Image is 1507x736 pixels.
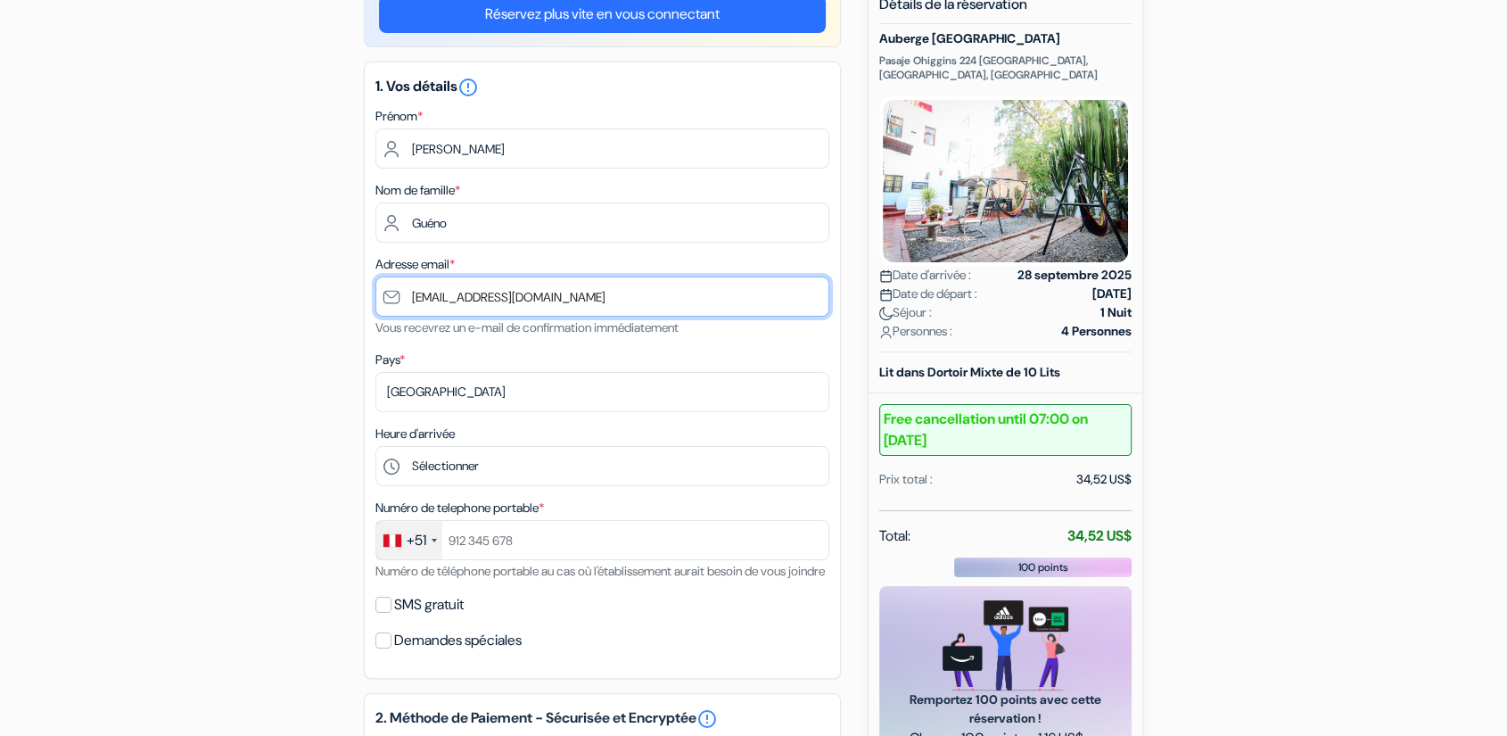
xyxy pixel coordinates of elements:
label: Nom de famille [375,181,460,200]
div: 34,52 US$ [1076,470,1132,489]
label: Adresse email [375,255,455,274]
a: error_outline [457,77,479,95]
input: 912 345 678 [375,520,829,560]
img: gift_card_hero_new.png [943,600,1068,691]
small: Vous recevrez un e-mail de confirmation immédiatement [375,319,679,335]
strong: 28 septembre 2025 [1017,266,1132,285]
span: Personnes : [879,322,952,341]
img: user_icon.svg [879,326,893,339]
label: Numéro de telephone portable [375,499,544,517]
div: Peru (Perú): +51 [376,521,442,559]
input: Entrer le nom de famille [375,203,829,243]
label: SMS gratuit [394,592,464,617]
img: moon.svg [879,307,893,320]
label: Heure d'arrivée [375,425,455,443]
div: Prix total : [879,470,933,489]
label: Pays [375,351,405,369]
i: error_outline [457,77,479,98]
h5: Auberge [GEOGRAPHIC_DATA] [879,31,1132,46]
input: Entrez votre prénom [375,128,829,169]
div: +51 [407,530,426,551]
a: error_outline [696,708,718,730]
span: Date de départ : [879,285,977,303]
strong: 1 Nuit [1100,303,1132,322]
strong: 34,52 US$ [1067,526,1132,545]
span: Total: [879,525,910,547]
span: Séjour : [879,303,932,322]
label: Prénom [375,107,423,126]
img: calendar.svg [879,269,893,283]
span: 100 points [1018,559,1068,575]
img: calendar.svg [879,288,893,302]
small: Numéro de téléphone portable au cas où l'établissement aurait besoin de vous joindre [375,563,825,579]
strong: [DATE] [1092,285,1132,303]
span: Remportez 100 points avec cette réservation ! [901,691,1110,728]
span: Date d'arrivée : [879,266,971,285]
b: Free cancellation until 07:00 on [DATE] [879,404,1132,456]
h5: 1. Vos détails [375,77,829,98]
strong: 4 Personnes [1061,322,1132,341]
b: Lit dans Dortoir Mixte de 10 Lits [879,364,1060,380]
label: Demandes spéciales [394,628,522,653]
p: Pasaje Ohiggins 224 [GEOGRAPHIC_DATA], [GEOGRAPHIC_DATA], [GEOGRAPHIC_DATA] [879,54,1132,82]
input: Entrer adresse e-mail [375,277,829,317]
h5: 2. Méthode de Paiement - Sécurisée et Encryptée [375,708,829,730]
